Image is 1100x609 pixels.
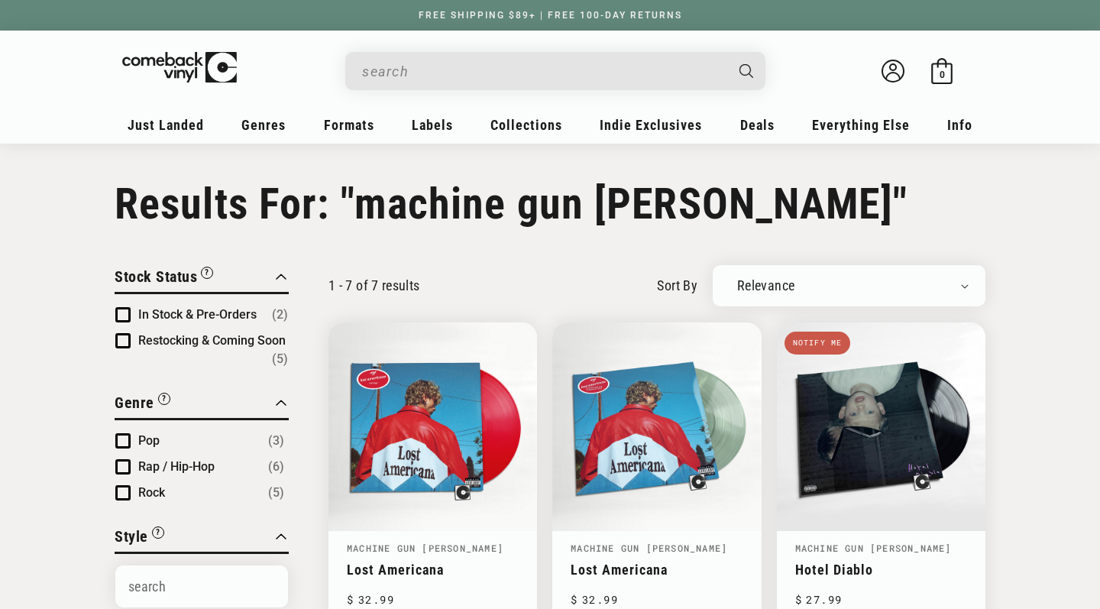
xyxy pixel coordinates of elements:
span: Collections [490,117,562,133]
input: search [362,56,724,87]
p: 1 - 7 of 7 results [328,277,419,293]
span: Style [115,527,148,546]
h1: Results For: "machine gun [PERSON_NAME]" [115,179,985,229]
span: Just Landed [128,117,204,133]
span: 0 [940,69,945,80]
span: Info [947,117,972,133]
span: Labels [412,117,453,133]
a: Lost Americana [571,562,742,578]
span: Genres [241,117,286,133]
a: Lost Americana [347,562,519,578]
input: Search Options [115,565,288,607]
button: Filter by Stock Status [115,265,213,292]
span: Rap / Hip-Hop [138,459,215,474]
span: In Stock & Pre-Orders [138,307,257,322]
span: Number of products: (2) [272,306,288,324]
a: Machine Gun [PERSON_NAME] [795,542,952,554]
span: Deals [740,117,775,133]
button: Search [726,52,768,90]
span: Number of products: (5) [268,484,284,502]
label: sort by [657,275,697,296]
button: Filter by Genre [115,391,170,418]
a: Machine Gun [PERSON_NAME] [347,542,503,554]
span: Stock Status [115,267,197,286]
a: Hotel Diablo [795,562,967,578]
span: Number of products: (6) [268,458,284,476]
button: Filter by Style [115,525,164,552]
span: Pop [138,433,160,448]
a: Machine Gun [PERSON_NAME] [571,542,727,554]
span: Genre [115,394,154,412]
a: FREE SHIPPING $89+ | FREE 100-DAY RETURNS [403,10,697,21]
div: Search [345,52,765,90]
span: Number of products: (5) [272,350,288,368]
span: Rock [138,485,165,500]
span: Number of products: (3) [268,432,284,450]
span: Restocking & Coming Soon [138,333,286,348]
span: Formats [324,117,374,133]
span: Indie Exclusives [600,117,702,133]
span: Everything Else [812,117,910,133]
